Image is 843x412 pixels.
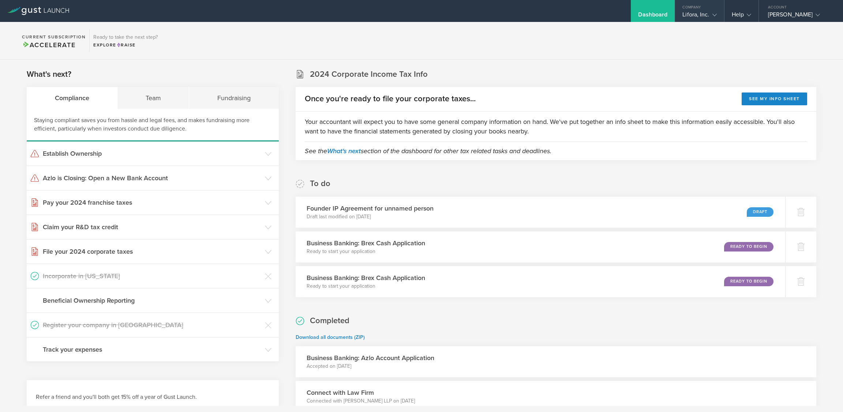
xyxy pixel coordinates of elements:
h2: What's next? [27,69,71,80]
h3: Business Banking: Brex Cash Application [307,273,425,283]
p: Accepted on [DATE] [307,363,434,370]
h3: File your 2024 corporate taxes [43,247,261,256]
div: Ready to take the next step?ExploreRaise [89,29,161,52]
h3: Connect with Law Firm [307,388,415,397]
h3: Refer a friend and you'll both get 15% off a year of Gust Launch. [36,393,270,401]
span: Raise [116,42,136,48]
div: Help [732,11,751,22]
div: [PERSON_NAME] [768,11,830,22]
h3: Azlo is Closing: Open a New Bank Account [43,173,261,183]
h3: Beneficial Ownership Reporting [43,296,261,305]
h3: Founder IP Agreement for unnamed person [307,204,434,213]
div: Ready to Begin [724,242,773,252]
h3: Ready to take the next step? [93,35,158,40]
div: Staying compliant saves you from hassle and legal fees, and makes fundraising more efficient, par... [27,109,279,141]
h3: Track your expenses [43,345,261,354]
h2: Completed [310,315,349,326]
button: See my info sheet [742,92,807,105]
a: What's next [327,147,361,155]
h3: Business Banking: Azlo Account Application [307,353,434,363]
div: Founder IP Agreement for unnamed personDraft last modified on [DATE]Draft [296,197,785,228]
div: Lifora, Inc. [682,11,716,22]
span: Accelerate [22,41,75,49]
p: Draft last modified on [DATE] [307,213,434,220]
div: Draft [747,207,773,217]
h3: Incorporate in [US_STATE] [43,271,261,281]
h2: Current Subscription [22,35,86,39]
h2: 2024 Corporate Income Tax Info [310,69,428,80]
div: Business Banking: Brex Cash ApplicationReady to start your applicationReady to Begin [296,231,785,262]
h3: Pay your 2024 franchise taxes [43,198,261,207]
div: Team [117,87,189,109]
a: Download all documents (ZIP) [296,334,365,340]
h3: Business Banking: Brex Cash Application [307,238,425,248]
div: Fundraising [189,87,278,109]
div: Compliance [27,87,117,109]
em: See the section of the dashboard for other tax related tasks and deadlines. [305,147,551,155]
iframe: Chat Widget [806,377,843,412]
p: Ready to start your application [307,283,425,290]
div: Ready to Begin [724,277,773,286]
h2: Once you're ready to file your corporate taxes... [305,94,476,104]
h2: To do [310,178,330,189]
div: Dashboard [638,11,667,22]
div: Business Banking: Brex Cash ApplicationReady to start your applicationReady to Begin [296,266,785,297]
p: Your accountant will expect you to have some general company information on hand. We've put toget... [305,117,807,136]
h3: Establish Ownership [43,149,261,158]
p: Ready to start your application [307,248,425,255]
h3: Register your company in [GEOGRAPHIC_DATA] [43,320,261,330]
div: Explore [93,42,158,48]
h3: Claim your R&D tax credit [43,222,261,232]
p: Connected with [PERSON_NAME] LLP on [DATE] [307,397,415,405]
